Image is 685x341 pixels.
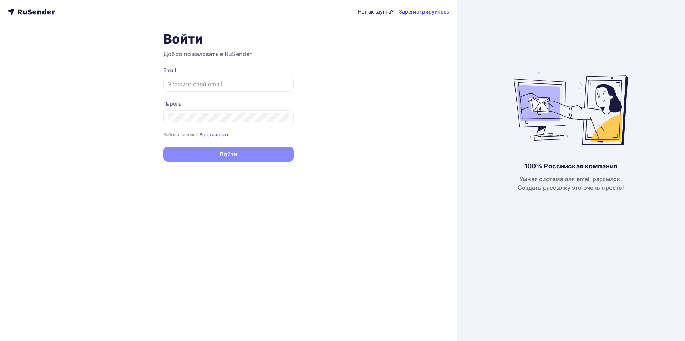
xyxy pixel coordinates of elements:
[199,132,230,137] small: Восстановить
[163,67,294,74] div: Email
[163,31,294,47] h1: Войти
[199,131,230,137] a: Восстановить
[399,8,449,15] a: Зарегистрируйтесь
[163,132,198,137] small: Забыли пароль?
[358,8,394,15] div: Нет аккаунта?
[168,80,289,88] input: Укажите свой email
[163,147,294,162] button: Войти
[524,162,617,170] div: 100% Российская компания
[163,50,294,58] h3: Добро пожаловать в RuSender
[163,100,294,107] div: Пароль
[518,175,624,192] div: Умная система для email рассылок. Создать рассылку это очень просто!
